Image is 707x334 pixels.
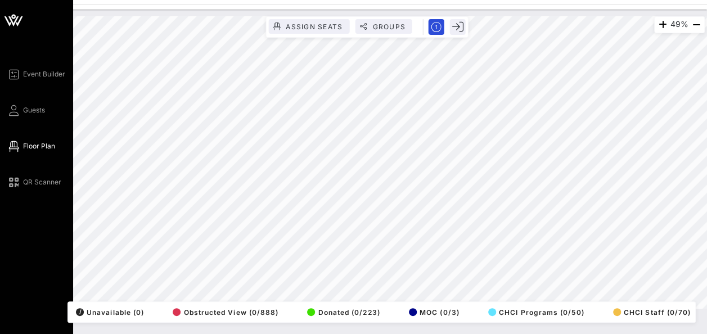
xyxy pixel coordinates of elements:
[372,22,406,31] span: Groups
[23,69,65,79] span: Event Builder
[7,175,61,189] a: QR Scanner
[7,67,65,81] a: Event Builder
[169,304,278,320] button: Obstructed View (0/888)
[355,19,412,34] button: Groups
[409,308,460,317] span: MOC (0/3)
[488,308,584,317] span: CHCI Programs (0/50)
[285,22,343,31] span: Assign Seats
[23,177,61,187] span: QR Scanner
[485,304,584,320] button: CHCI Programs (0/50)
[7,139,55,153] a: Floor Plan
[304,304,380,320] button: Donated (0/223)
[268,19,349,34] button: Assign Seats
[173,308,278,317] span: Obstructed View (0/888)
[613,308,691,317] span: CHCI Staff (0/70)
[73,304,144,320] button: /Unavailable (0)
[654,16,705,33] div: 49%
[76,308,84,316] div: /
[406,304,460,320] button: MOC (0/3)
[610,304,691,320] button: CHCI Staff (0/70)
[23,105,45,115] span: Guests
[23,141,55,151] span: Floor Plan
[76,308,144,317] span: Unavailable (0)
[7,103,45,117] a: Guests
[307,308,380,317] span: Donated (0/223)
